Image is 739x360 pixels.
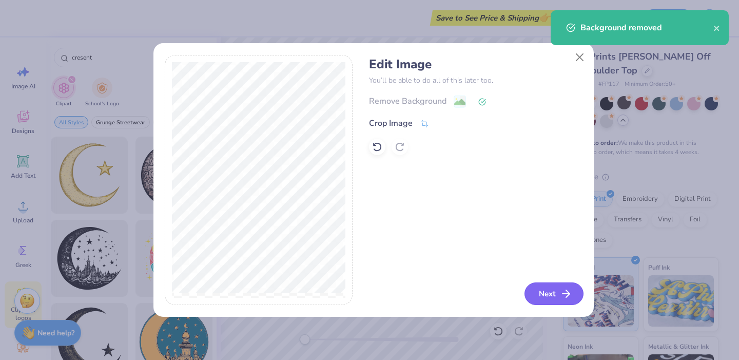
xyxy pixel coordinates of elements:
div: Crop Image [369,117,413,129]
h4: Edit Image [369,57,582,72]
button: Close [570,48,589,67]
button: Next [524,282,584,305]
div: Background removed [580,22,713,34]
p: You’ll be able to do all of this later too. [369,75,582,86]
button: close [713,22,721,34]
